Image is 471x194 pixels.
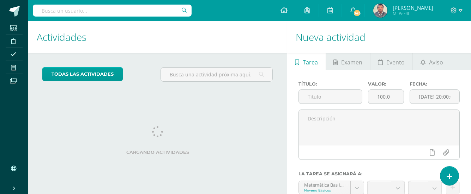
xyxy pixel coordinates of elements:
[304,188,345,193] div: Noveno Básicos
[393,4,433,11] span: [PERSON_NAME]
[299,90,362,104] input: Título
[393,11,433,17] span: Mi Perfil
[326,53,370,70] a: Examen
[287,53,325,70] a: Tarea
[353,9,361,17] span: 343
[303,54,318,71] span: Tarea
[42,150,273,155] label: Cargando actividades
[368,90,404,104] input: Puntos máximos
[429,54,443,71] span: Aviso
[33,5,192,17] input: Busca un usuario...
[368,81,404,87] label: Valor:
[296,21,463,53] h1: Nueva actividad
[37,21,278,53] h1: Actividades
[161,68,273,81] input: Busca una actividad próxima aquí...
[386,54,405,71] span: Evento
[370,53,412,70] a: Evento
[42,67,123,81] a: todas las Actividades
[413,53,451,70] a: Aviso
[410,90,459,104] input: Fecha de entrega
[373,4,387,18] img: e99d45d6e0e55865ab0456bb17418cba.png
[341,54,362,71] span: Examen
[298,171,460,176] label: La tarea se asignará a:
[304,181,345,188] div: Matemática Bas III 'A'
[298,81,362,87] label: Título:
[410,81,460,87] label: Fecha:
